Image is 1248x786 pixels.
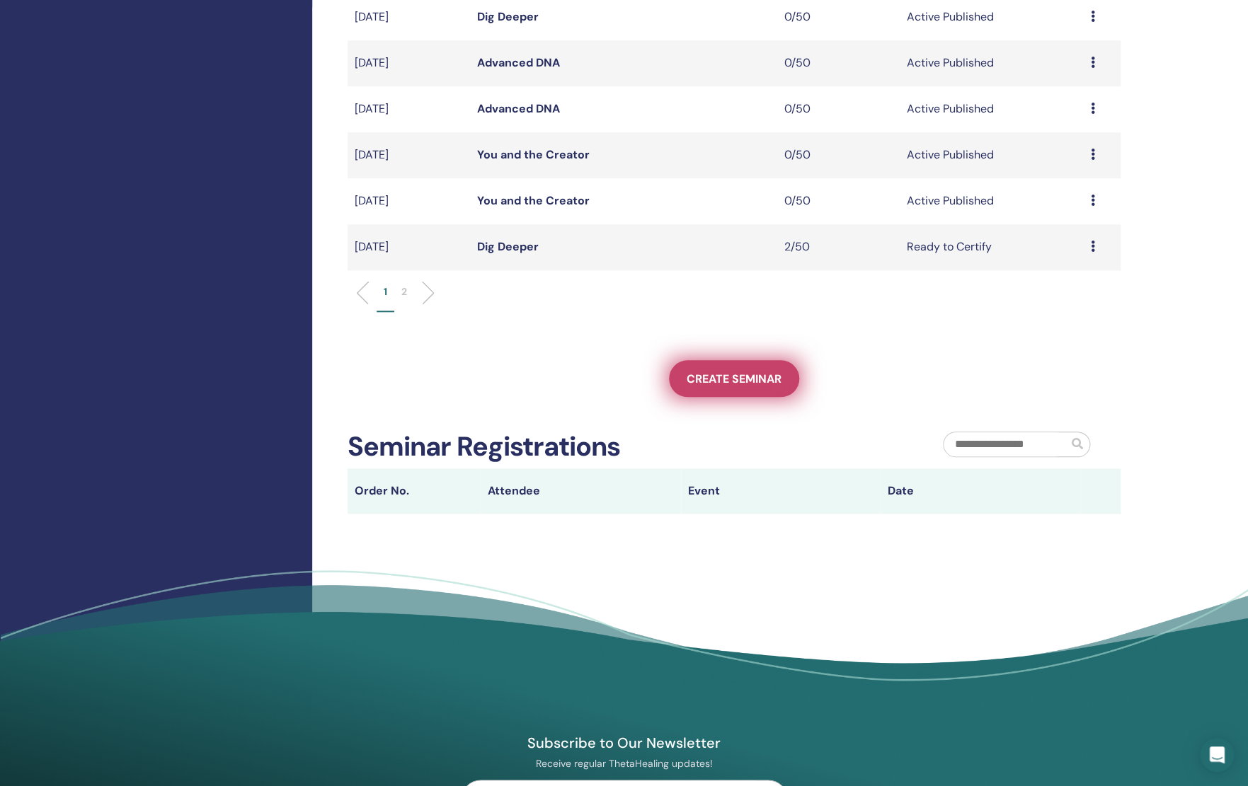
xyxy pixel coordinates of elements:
h2: Seminar Registrations [348,431,620,463]
a: You and the Creator [477,147,590,162]
th: Date [881,468,1080,514]
div: Open Intercom Messenger [1200,738,1234,772]
a: Dig Deeper [477,9,539,24]
td: [DATE] [348,224,470,270]
th: Attendee [481,468,680,514]
td: Active Published [900,40,1084,86]
p: 1 [384,284,387,299]
td: 0/50 [777,178,900,224]
a: Create seminar [669,360,799,397]
td: [DATE] [348,86,470,132]
p: Receive regular ThetaHealing updates! [461,757,788,770]
td: 0/50 [777,132,900,178]
td: Active Published [900,86,1084,132]
a: You and the Creator [477,193,590,208]
th: Event [681,468,881,514]
td: [DATE] [348,178,470,224]
span: Create seminar [687,371,782,386]
td: Active Published [900,132,1084,178]
p: 2 [401,284,407,299]
h4: Subscribe to Our Newsletter [461,734,788,752]
td: Ready to Certify [900,224,1084,270]
a: Dig Deeper [477,239,539,254]
td: 0/50 [777,86,900,132]
td: 0/50 [777,40,900,86]
td: Active Published [900,178,1084,224]
th: Order No. [348,468,481,514]
a: Advanced DNA [477,55,560,70]
td: 2/50 [777,224,900,270]
a: Advanced DNA [477,101,560,116]
td: [DATE] [348,132,470,178]
td: [DATE] [348,40,470,86]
